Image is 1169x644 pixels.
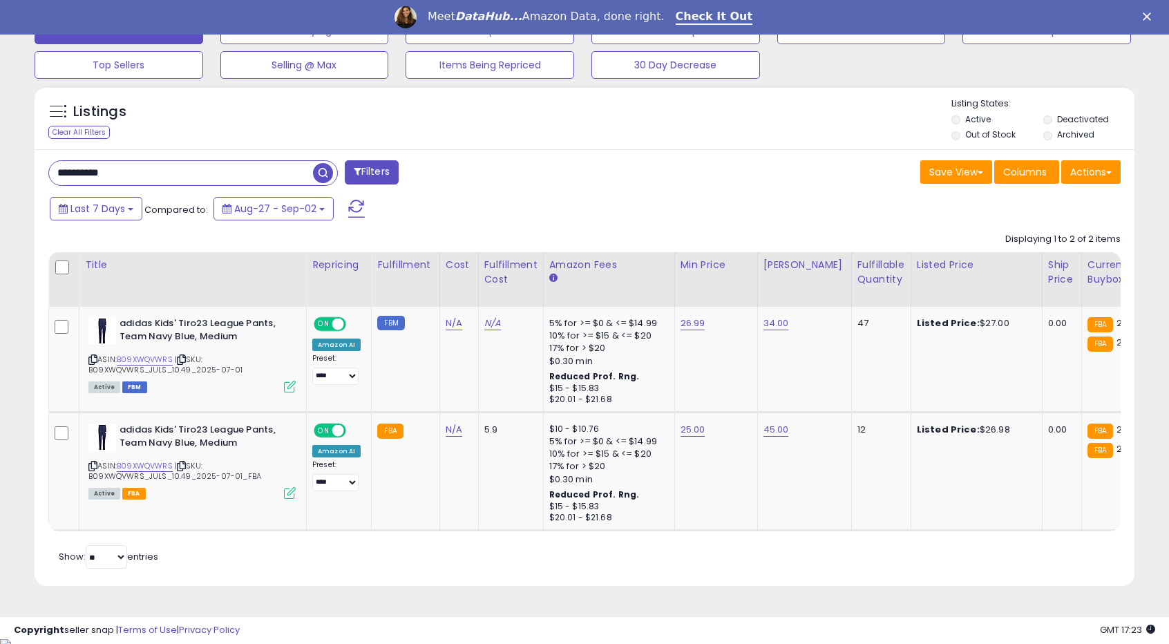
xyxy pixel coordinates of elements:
div: Amazon Fees [549,258,669,272]
div: 10% for >= $15 & <= $20 [549,448,664,460]
div: Listed Price [917,258,1036,272]
b: Listed Price: [917,316,980,330]
span: Compared to: [144,203,208,216]
div: $26.98 [917,424,1032,436]
span: Aug-27 - Sep-02 [234,202,316,216]
a: 34.00 [763,316,789,330]
small: FBM [377,316,404,330]
span: 26.98 [1116,442,1141,455]
small: FBA [1087,337,1113,352]
div: Displaying 1 to 2 of 2 items [1005,233,1121,246]
p: Listing States: [951,97,1134,111]
span: All listings currently available for purchase on Amazon [88,488,120,500]
span: 24.99 [1116,316,1142,330]
button: Top Sellers [35,51,203,79]
span: OFF [344,319,366,330]
div: 5% for >= $0 & <= $14.99 [549,317,664,330]
div: 5% for >= $0 & <= $14.99 [549,435,664,448]
small: FBA [1087,317,1113,332]
div: 0.00 [1048,424,1071,436]
label: Out of Stock [965,129,1016,140]
button: Selling @ Max [220,51,389,79]
div: 5.9 [484,424,533,436]
div: 10% for >= $15 & <= $20 [549,330,664,342]
div: $15 - $15.83 [549,383,664,395]
div: Preset: [312,460,361,491]
button: Filters [345,160,399,184]
small: FBA [1087,443,1113,458]
a: 26.99 [681,316,705,330]
span: FBA [122,488,146,500]
img: 21g0sXZIcpL._SL40_.jpg [88,317,116,345]
span: 26.98 [1116,336,1141,349]
div: Meet Amazon Data, done right. [428,10,665,23]
div: $27.00 [917,317,1032,330]
a: N/A [484,316,501,330]
button: Items Being Repriced [406,51,574,79]
strong: Copyright [14,623,64,636]
span: ON [315,319,332,330]
div: $10 - $10.76 [549,424,664,435]
span: | SKU: B09XWQVWRS_JULS_10.49_2025-07-01 [88,354,243,375]
label: Active [965,113,991,125]
img: 21g0sXZIcpL._SL40_.jpg [88,424,116,451]
div: $20.01 - $21.68 [549,394,664,406]
div: Cost [446,258,473,272]
div: Amazon AI [312,445,361,457]
button: Aug-27 - Sep-02 [213,197,334,220]
div: Clear All Filters [48,126,110,139]
label: Deactivated [1057,113,1109,125]
button: Columns [994,160,1059,184]
b: adidas Kids' Tiro23 League Pants, Team Navy Blue, Medium [120,317,287,346]
button: 30 Day Decrease [591,51,760,79]
a: N/A [446,423,462,437]
span: Show: entries [59,550,158,563]
b: Listed Price: [917,423,980,436]
div: $0.30 min [549,473,664,486]
span: 24.99 [1116,423,1142,436]
div: Title [85,258,301,272]
button: Actions [1061,160,1121,184]
button: Save View [920,160,992,184]
div: 17% for > $20 [549,460,664,473]
span: 2025-09-10 17:23 GMT [1100,623,1155,636]
span: Columns [1003,165,1047,179]
div: 12 [857,424,900,436]
div: Preset: [312,354,361,385]
span: All listings currently available for purchase on Amazon [88,381,120,393]
a: B09XWQVWRS [117,354,173,366]
img: Profile image for Georgie [395,6,417,28]
span: | SKU: B09XWQVWRS_JULS_10.49_2025-07-01_FBA [88,460,261,481]
span: FBM [122,381,147,393]
small: FBA [377,424,403,439]
div: Ship Price [1048,258,1076,287]
div: Fulfillment [377,258,433,272]
div: ASIN: [88,317,296,391]
label: Archived [1057,129,1094,140]
a: 25.00 [681,423,705,437]
div: [PERSON_NAME] [763,258,846,272]
a: Privacy Policy [179,623,240,636]
a: B09XWQVWRS [117,460,173,472]
div: Fulfillable Quantity [857,258,905,287]
div: $15 - $15.83 [549,501,664,513]
div: Repricing [312,258,365,272]
div: 0.00 [1048,317,1071,330]
div: $0.30 min [549,355,664,368]
b: Reduced Prof. Rng. [549,370,640,382]
span: ON [315,425,332,437]
div: Close [1143,12,1157,21]
div: ASIN: [88,424,296,498]
div: Fulfillment Cost [484,258,538,287]
div: 47 [857,317,900,330]
div: $20.01 - $21.68 [549,512,664,524]
a: N/A [446,316,462,330]
div: Amazon AI [312,339,361,351]
a: Check It Out [676,10,753,25]
b: adidas Kids' Tiro23 League Pants, Team Navy Blue, Medium [120,424,287,453]
h5: Listings [73,102,126,122]
small: Amazon Fees. [549,272,558,285]
div: 17% for > $20 [549,342,664,354]
a: Terms of Use [118,623,177,636]
a: 45.00 [763,423,789,437]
